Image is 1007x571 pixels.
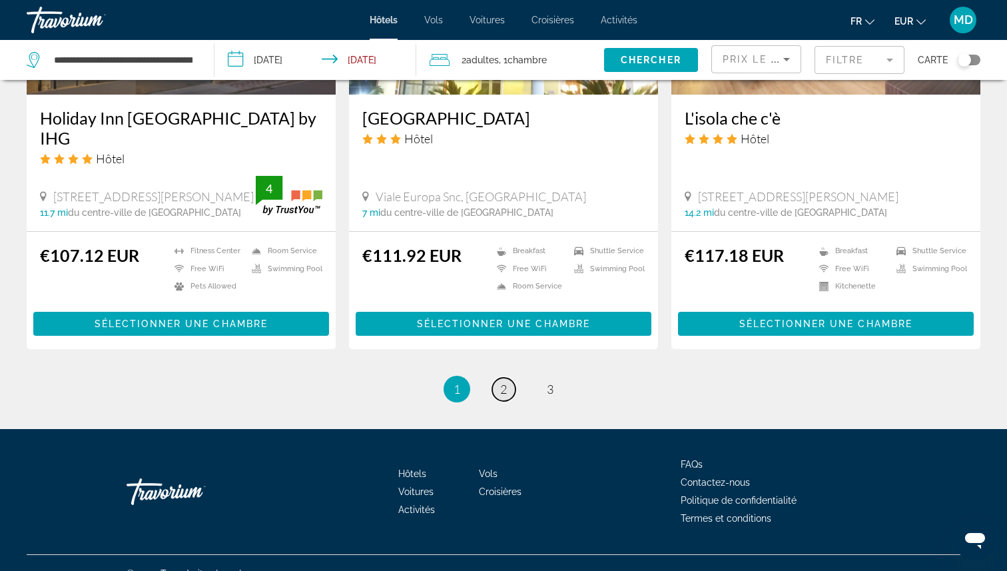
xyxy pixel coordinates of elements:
[499,51,547,69] span: , 1
[890,245,967,257] li: Shuttle Service
[681,513,771,524] a: Termes et conditions
[681,459,703,470] a: FAQs
[380,207,553,218] span: du centre-ville de [GEOGRAPHIC_DATA]
[490,263,567,275] li: Free WiFi
[490,281,567,292] li: Room Service
[479,486,521,497] a: Croisières
[813,281,890,292] li: Kitchenette
[601,15,637,25] a: Activités
[96,151,125,166] span: Hôtel
[678,312,974,336] button: Sélectionner une chambre
[127,472,260,512] a: Travorium
[813,245,890,257] li: Breakfast
[698,189,898,204] span: [STREET_ADDRESS][PERSON_NAME]
[894,11,926,31] button: Change currency
[416,40,604,80] button: Travelers: 2 adults, 0 children
[68,207,241,218] span: du centre-ville de [GEOGRAPHIC_DATA]
[168,245,245,257] li: Fitness Center
[946,6,980,34] button: User Menu
[531,15,574,25] a: Croisières
[894,16,913,27] span: EUR
[398,468,426,479] a: Hôtels
[40,108,322,148] a: Holiday Inn [GEOGRAPHIC_DATA] by IHG
[741,131,769,146] span: Hôtel
[604,48,698,72] button: Chercher
[850,16,862,27] span: fr
[424,15,443,25] a: Vols
[454,382,460,396] span: 1
[547,382,553,396] span: 3
[376,189,586,204] span: Viale Europa Snc, [GEOGRAPHIC_DATA]
[95,318,268,329] span: Sélectionner une chambre
[356,312,651,336] button: Sélectionner une chambre
[362,108,645,128] a: [GEOGRAPHIC_DATA]
[256,181,282,197] div: 4
[948,54,980,66] button: Toggle map
[685,108,967,128] a: L'isola che c'è
[850,11,874,31] button: Change language
[466,55,499,65] span: Adultes
[398,504,435,515] a: Activités
[245,263,322,275] li: Swimming Pool
[362,131,645,146] div: 3 star Hotel
[723,54,827,65] span: Prix le plus bas
[356,315,651,330] a: Sélectionner une chambre
[245,245,322,257] li: Room Service
[470,15,505,25] a: Voitures
[621,55,681,65] span: Chercher
[685,131,967,146] div: 4 star Hotel
[53,189,254,204] span: [STREET_ADDRESS][PERSON_NAME]
[567,245,645,257] li: Shuttle Service
[739,318,912,329] span: Sélectionner une chambre
[33,312,329,336] button: Sélectionner une chambre
[168,263,245,275] li: Free WiFi
[714,207,887,218] span: du centre-ville de [GEOGRAPHIC_DATA]
[362,245,462,265] ins: €111.92 EUR
[685,207,714,218] span: 14.2 mi
[813,263,890,275] li: Free WiFi
[417,318,590,329] span: Sélectionner une chambre
[685,245,784,265] ins: €117.18 EUR
[815,45,904,75] button: Filter
[567,263,645,275] li: Swimming Pool
[479,468,498,479] a: Vols
[27,376,980,402] nav: Pagination
[370,15,398,25] a: Hôtels
[33,315,329,330] a: Sélectionner une chambre
[500,382,507,396] span: 2
[681,477,750,488] a: Contactez-nous
[462,51,499,69] span: 2
[40,245,139,265] ins: €107.12 EUR
[40,151,322,166] div: 4 star Hotel
[398,486,434,497] a: Voitures
[954,518,996,560] iframe: Bouton de lancement de la fenêtre de messagerie
[256,176,322,215] img: trustyou-badge.svg
[890,263,967,275] li: Swimming Pool
[723,51,790,67] mat-select: Sort by
[918,51,948,69] span: Carte
[681,495,797,506] a: Politique de confidentialité
[507,55,547,65] span: Chambre
[27,3,160,37] a: Travorium
[362,207,380,218] span: 7 mi
[490,245,567,257] li: Breakfast
[168,281,245,292] li: Pets Allowed
[678,315,974,330] a: Sélectionner une chambre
